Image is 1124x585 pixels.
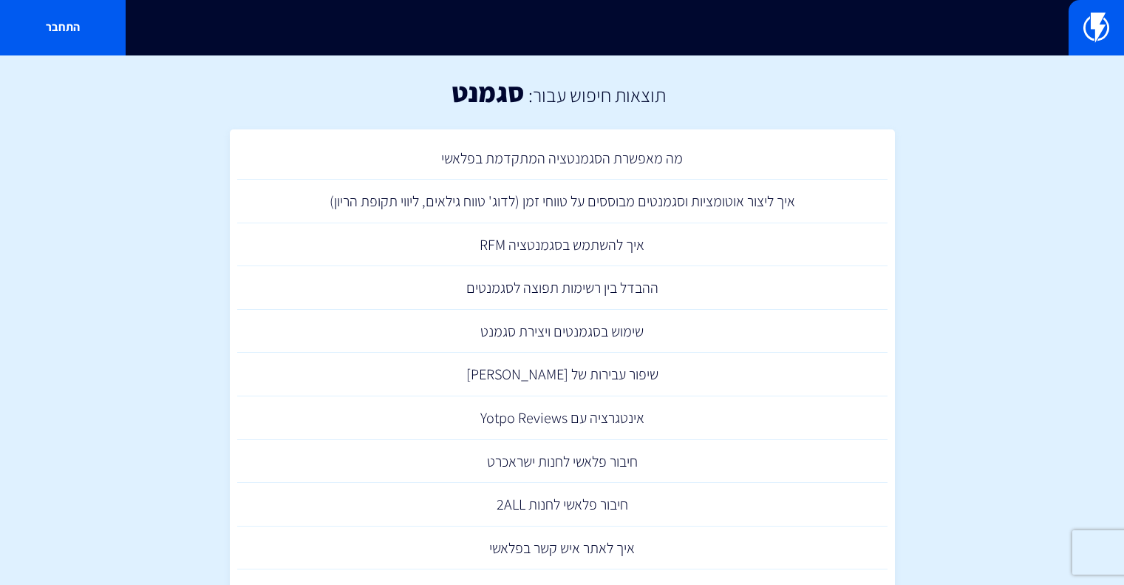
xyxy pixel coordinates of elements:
[237,483,888,527] a: חיבור פלאשי לחנות 2ALL
[237,137,888,180] a: מה מאפשרת הסגמנטציה המתקדמת בפלאשי
[452,78,525,107] h1: סגמנט
[237,440,888,484] a: חיבור פלאשי לחנות ישראכרט
[237,180,888,223] a: איך ליצור אוטומציות וסגמנטים מבוססים על טווחי זמן (לדוג' טווח גילאים, ליווי תקופת הריון)
[525,84,666,106] h2: תוצאות חיפוש עבור:
[237,223,888,267] a: איך להשתמש בסגמנטציה RFM
[237,266,888,310] a: ההבדל בין רשימות תפוצה לסגמנטים
[237,310,888,354] a: שימוש בסגמנטים ויצירת סגמנט
[237,527,888,570] a: איך לאתר איש קשר בפלאשי
[237,396,888,440] a: אינטגרציה עם Yotpo Reviews
[237,353,888,396] a: שיפור עבירות של [PERSON_NAME]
